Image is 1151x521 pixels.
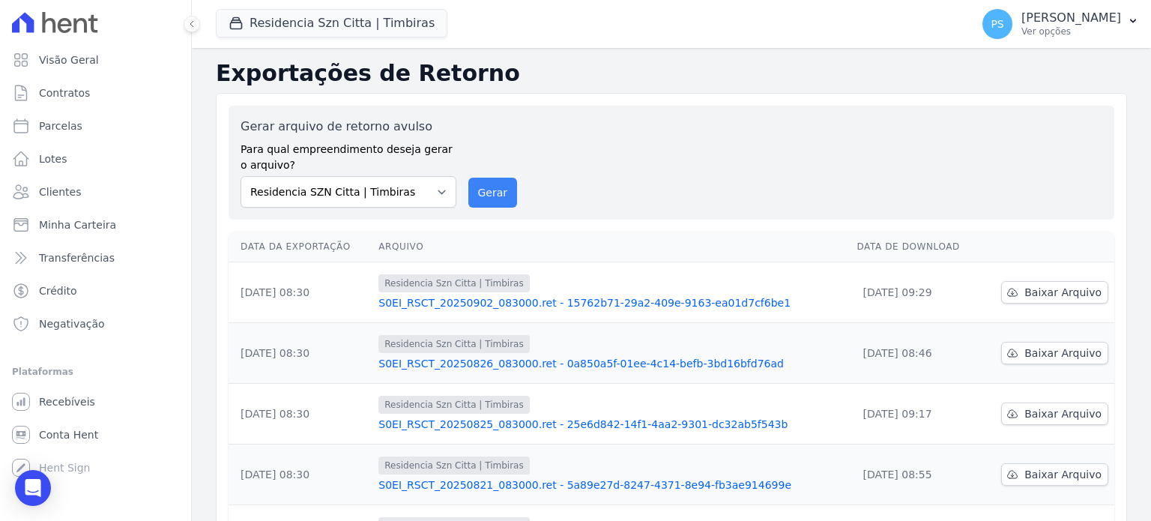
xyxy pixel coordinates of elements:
[378,335,529,353] span: Residencia Szn Citta | Timbiras
[851,262,980,323] td: [DATE] 09:29
[6,387,185,417] a: Recebíveis
[39,85,90,100] span: Contratos
[851,384,980,445] td: [DATE] 09:17
[378,396,529,414] span: Residencia Szn Citta | Timbiras
[6,243,185,273] a: Transferências
[6,78,185,108] a: Contratos
[6,144,185,174] a: Lotes
[39,184,81,199] span: Clientes
[6,45,185,75] a: Visão Geral
[6,210,185,240] a: Minha Carteira
[851,232,980,262] th: Data de Download
[216,9,447,37] button: Residencia Szn Citta | Timbiras
[229,323,372,384] td: [DATE] 08:30
[6,276,185,306] a: Crédito
[991,19,1003,29] span: PS
[970,3,1151,45] button: PS [PERSON_NAME] Ver opções
[15,470,51,506] div: Open Intercom Messenger
[39,394,95,409] span: Recebíveis
[378,295,845,310] a: S0EI_RSCT_20250902_083000.ret - 15762b71-29a2-409e-9163-ea01d7cf6be1
[39,427,98,442] span: Conta Hent
[241,136,456,173] label: Para qual empreendimento deseja gerar o arquivo?
[241,118,456,136] label: Gerar arquivo de retorno avulso
[229,232,372,262] th: Data da Exportação
[378,417,845,432] a: S0EI_RSCT_20250825_083000.ret - 25e6d842-14f1-4aa2-9301-dc32ab5f543b
[378,478,845,493] a: S0EI_RSCT_20250821_083000.ret - 5a89e27d-8247-4371-8e94-fb3ae914699e
[1024,467,1102,482] span: Baixar Arquivo
[1001,463,1108,486] a: Baixar Arquivo
[1021,10,1121,25] p: [PERSON_NAME]
[6,111,185,141] a: Parcelas
[851,445,980,505] td: [DATE] 08:55
[851,323,980,384] td: [DATE] 08:46
[378,457,529,475] span: Residencia Szn Citta | Timbiras
[6,309,185,339] a: Negativação
[1021,25,1121,37] p: Ver opções
[39,118,82,133] span: Parcelas
[216,60,1127,87] h2: Exportações de Retorno
[468,178,518,208] button: Gerar
[229,384,372,445] td: [DATE] 08:30
[39,283,77,298] span: Crédito
[1024,406,1102,421] span: Baixar Arquivo
[1001,342,1108,364] a: Baixar Arquivo
[6,177,185,207] a: Clientes
[39,217,116,232] span: Minha Carteira
[229,445,372,505] td: [DATE] 08:30
[39,151,67,166] span: Lotes
[229,262,372,323] td: [DATE] 08:30
[39,250,115,265] span: Transferências
[1024,346,1102,361] span: Baixar Arquivo
[378,274,529,292] span: Residencia Szn Citta | Timbiras
[6,420,185,450] a: Conta Hent
[1001,281,1108,304] a: Baixar Arquivo
[1001,403,1108,425] a: Baixar Arquivo
[39,52,99,67] span: Visão Geral
[12,363,179,381] div: Plataformas
[1024,285,1102,300] span: Baixar Arquivo
[372,232,851,262] th: Arquivo
[378,356,845,371] a: S0EI_RSCT_20250826_083000.ret - 0a850a5f-01ee-4c14-befb-3bd16bfd76ad
[39,316,105,331] span: Negativação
